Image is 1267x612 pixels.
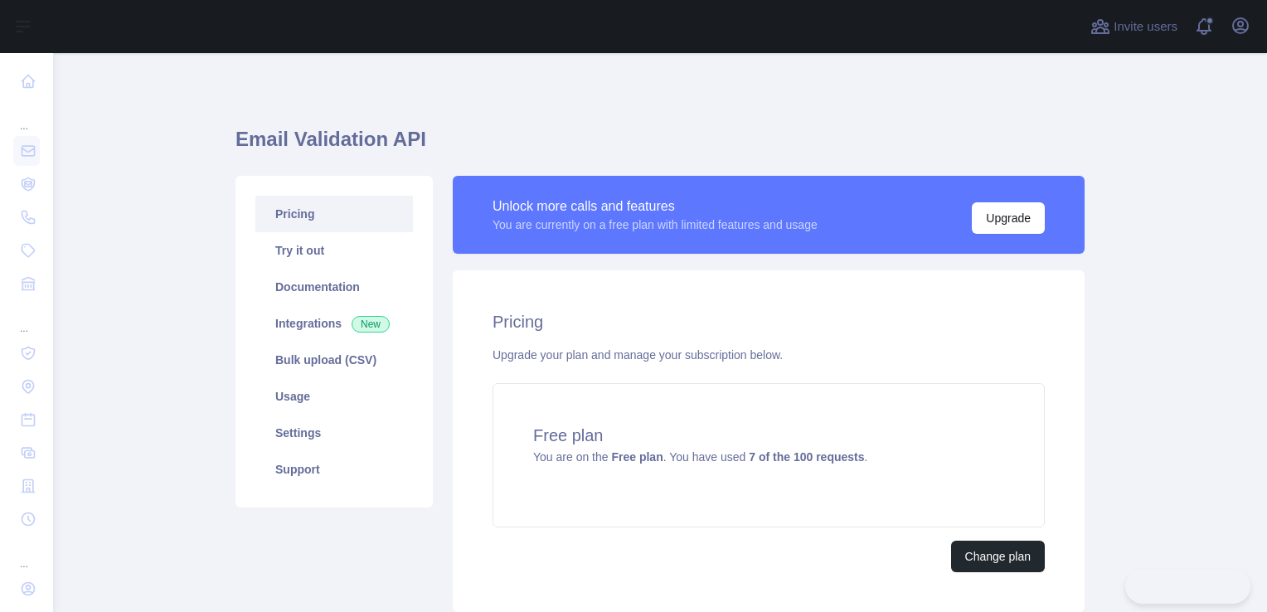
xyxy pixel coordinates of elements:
[493,216,818,233] div: You are currently on a free plan with limited features and usage
[255,232,413,269] a: Try it out
[533,450,867,464] span: You are on the . You have used .
[493,347,1045,363] div: Upgrade your plan and manage your subscription below.
[255,196,413,232] a: Pricing
[951,541,1045,572] button: Change plan
[972,202,1045,234] button: Upgrade
[749,450,864,464] strong: 7 of the 100 requests
[13,100,40,133] div: ...
[1087,13,1181,40] button: Invite users
[255,305,413,342] a: Integrations New
[611,450,663,464] strong: Free plan
[1114,17,1177,36] span: Invite users
[13,537,40,571] div: ...
[533,424,1004,447] h4: Free plan
[255,378,413,415] a: Usage
[352,316,390,333] span: New
[13,302,40,335] div: ...
[493,310,1045,333] h2: Pricing
[255,415,413,451] a: Settings
[255,269,413,305] a: Documentation
[235,126,1085,166] h1: Email Validation API
[255,451,413,488] a: Support
[255,342,413,378] a: Bulk upload (CSV)
[1125,569,1250,604] iframe: Toggle Customer Support
[493,197,818,216] div: Unlock more calls and features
